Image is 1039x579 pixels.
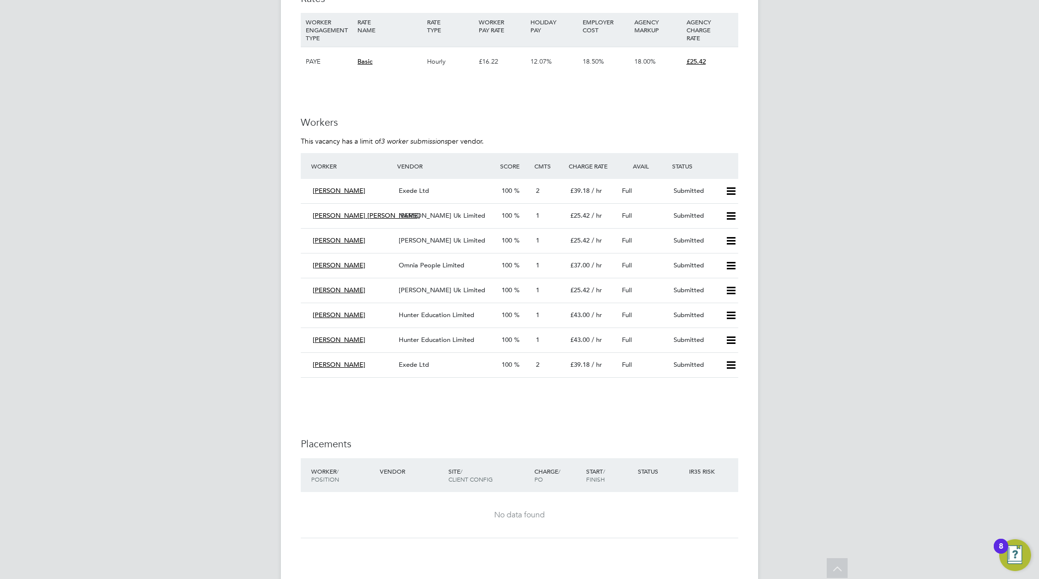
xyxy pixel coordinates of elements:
[309,157,395,175] div: Worker
[534,467,560,483] span: / PO
[622,236,632,245] span: Full
[502,286,512,294] span: 100
[583,57,604,66] span: 18.50%
[502,236,512,245] span: 100
[592,360,602,369] span: / hr
[357,57,372,66] span: Basic
[303,47,355,76] div: PAYE
[670,357,721,373] div: Submitted
[399,186,429,195] span: Exede Ltd
[592,186,602,195] span: / hr
[670,332,721,348] div: Submitted
[502,335,512,344] span: 100
[536,335,539,344] span: 1
[313,186,365,195] span: [PERSON_NAME]
[580,13,632,39] div: EMPLOYER COST
[381,137,447,146] em: 3 worker submissions
[622,211,632,220] span: Full
[502,186,512,195] span: 100
[425,13,476,39] div: RATE TYPE
[536,261,539,269] span: 1
[313,335,365,344] span: [PERSON_NAME]
[311,467,339,483] span: / Position
[622,261,632,269] span: Full
[446,462,532,488] div: Site
[313,211,420,220] span: [PERSON_NAME] [PERSON_NAME]
[476,47,528,76] div: £16.22
[570,186,590,195] span: £39.18
[622,360,632,369] span: Full
[399,261,464,269] span: Omnia People Limited
[528,13,580,39] div: HOLIDAY PAY
[303,13,355,47] div: WORKER ENGAGEMENT TYPE
[448,467,493,483] span: / Client Config
[313,360,365,369] span: [PERSON_NAME]
[313,236,365,245] span: [PERSON_NAME]
[377,462,446,480] div: Vendor
[670,157,738,175] div: Status
[536,311,539,319] span: 1
[399,360,429,369] span: Exede Ltd
[355,13,424,39] div: RATE NAME
[498,157,532,175] div: Score
[670,282,721,299] div: Submitted
[399,286,485,294] span: [PERSON_NAME] Uk Limited
[313,261,365,269] span: [PERSON_NAME]
[635,462,687,480] div: Status
[301,437,738,450] h3: Placements
[566,157,618,175] div: Charge Rate
[670,307,721,324] div: Submitted
[622,186,632,195] span: Full
[618,157,670,175] div: Avail
[570,335,590,344] span: £43.00
[399,335,474,344] span: Hunter Education Limited
[592,236,602,245] span: / hr
[999,539,1031,571] button: Open Resource Center, 8 new notifications
[586,467,605,483] span: / Finish
[536,236,539,245] span: 1
[622,286,632,294] span: Full
[634,57,656,66] span: 18.00%
[622,335,632,344] span: Full
[502,261,512,269] span: 100
[684,13,736,47] div: AGENCY CHARGE RATE
[301,116,738,129] h3: Workers
[311,510,728,520] div: No data found
[570,360,590,369] span: £39.18
[670,208,721,224] div: Submitted
[399,236,485,245] span: [PERSON_NAME] Uk Limited
[530,57,552,66] span: 12.07%
[536,286,539,294] span: 1
[584,462,635,488] div: Start
[395,157,498,175] div: Vendor
[536,186,539,195] span: 2
[532,157,566,175] div: Cmts
[399,311,474,319] span: Hunter Education Limited
[670,257,721,274] div: Submitted
[313,286,365,294] span: [PERSON_NAME]
[536,360,539,369] span: 2
[536,211,539,220] span: 1
[999,546,1003,559] div: 8
[570,261,590,269] span: £37.00
[570,211,590,220] span: £25.42
[532,462,584,488] div: Charge
[570,311,590,319] span: £43.00
[592,335,602,344] span: / hr
[592,211,602,220] span: / hr
[313,311,365,319] span: [PERSON_NAME]
[570,286,590,294] span: £25.42
[670,233,721,249] div: Submitted
[399,211,485,220] span: [PERSON_NAME] Uk Limited
[309,462,377,488] div: Worker
[570,236,590,245] span: £25.42
[592,311,602,319] span: / hr
[622,311,632,319] span: Full
[592,261,602,269] span: / hr
[632,13,684,39] div: AGENCY MARKUP
[425,47,476,76] div: Hourly
[301,137,738,146] p: This vacancy has a limit of per vendor.
[502,360,512,369] span: 100
[670,183,721,199] div: Submitted
[502,311,512,319] span: 100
